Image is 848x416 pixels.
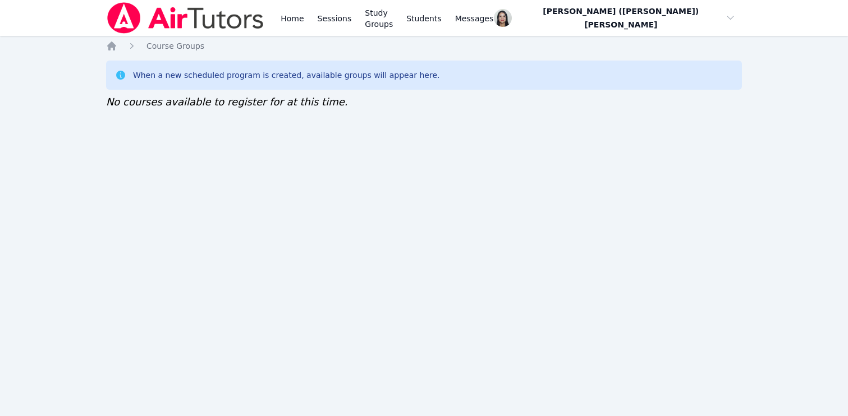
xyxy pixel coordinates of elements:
[106,40,742,52] nav: Breadcrumb
[146,41,204,50] span: Course Groups
[146,40,204,52] a: Course Groups
[133,70,440,81] div: When a new scheduled program is created, available groups will appear here.
[106,96,348,108] span: No courses available to register for at this time.
[455,13,494,24] span: Messages
[106,2,265,34] img: Air Tutors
